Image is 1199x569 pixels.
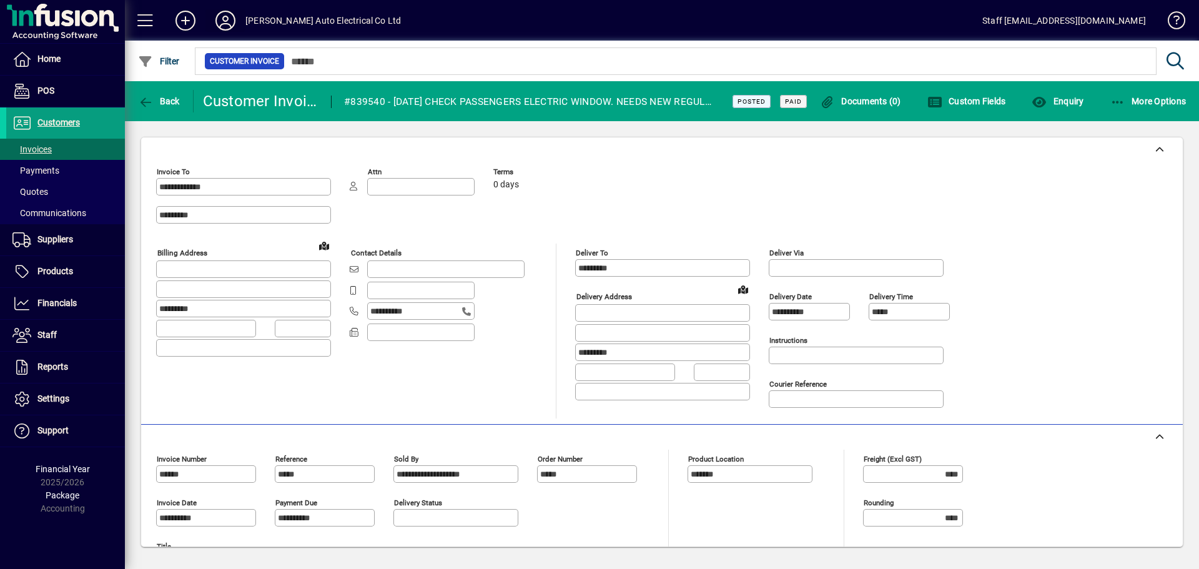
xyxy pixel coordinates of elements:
[576,249,608,257] mat-label: Deliver To
[927,96,1006,106] span: Custom Fields
[6,256,125,287] a: Products
[738,97,766,106] span: Posted
[37,362,68,372] span: Reports
[275,455,307,463] mat-label: Reference
[138,96,180,106] span: Back
[6,160,125,181] a: Payments
[37,54,61,64] span: Home
[6,44,125,75] a: Home
[165,9,205,32] button: Add
[493,168,568,176] span: Terms
[210,55,279,67] span: Customer Invoice
[37,86,54,96] span: POS
[12,187,48,197] span: Quotes
[785,97,802,106] span: Paid
[538,455,583,463] mat-label: Order number
[733,279,753,299] a: View on map
[869,292,913,301] mat-label: Delivery time
[6,352,125,383] a: Reports
[203,91,319,111] div: Customer Invoice
[6,224,125,255] a: Suppliers
[864,498,894,507] mat-label: Rounding
[37,330,57,340] span: Staff
[6,288,125,319] a: Financials
[37,393,69,403] span: Settings
[157,167,190,176] mat-label: Invoice To
[924,90,1009,112] button: Custom Fields
[6,383,125,415] a: Settings
[769,336,807,345] mat-label: Instructions
[12,208,86,218] span: Communications
[769,249,804,257] mat-label: Deliver via
[37,425,69,435] span: Support
[864,455,922,463] mat-label: Freight (excl GST)
[205,9,245,32] button: Profile
[1029,90,1087,112] button: Enquiry
[12,166,59,176] span: Payments
[6,139,125,160] a: Invoices
[769,292,812,301] mat-label: Delivery date
[6,415,125,447] a: Support
[688,455,744,463] mat-label: Product location
[37,234,73,244] span: Suppliers
[1107,90,1190,112] button: More Options
[125,90,194,112] app-page-header-button: Back
[314,235,334,255] a: View on map
[12,144,52,154] span: Invoices
[36,464,90,474] span: Financial Year
[6,76,125,107] a: POS
[135,50,183,72] button: Filter
[1032,96,1083,106] span: Enquiry
[275,498,317,507] mat-label: Payment due
[1158,2,1183,43] a: Knowledge Base
[157,542,171,551] mat-label: Title
[6,320,125,351] a: Staff
[135,90,183,112] button: Back
[138,56,180,66] span: Filter
[37,298,77,308] span: Financials
[368,167,382,176] mat-label: Attn
[6,202,125,224] a: Communications
[982,11,1146,31] div: Staff [EMAIL_ADDRESS][DOMAIN_NAME]
[493,180,519,190] span: 0 days
[820,96,901,106] span: Documents (0)
[37,266,73,276] span: Products
[344,92,717,112] div: #839540 - [DATE] CHECK PASSENGERS ELECTRIC WINDOW. NEEDS NEW REGULATOR.
[6,181,125,202] a: Quotes
[37,117,80,127] span: Customers
[394,455,418,463] mat-label: Sold by
[46,490,79,500] span: Package
[157,498,197,507] mat-label: Invoice date
[245,11,401,31] div: [PERSON_NAME] Auto Electrical Co Ltd
[769,380,827,388] mat-label: Courier Reference
[1110,96,1187,106] span: More Options
[817,90,904,112] button: Documents (0)
[157,455,207,463] mat-label: Invoice number
[394,498,442,507] mat-label: Delivery status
